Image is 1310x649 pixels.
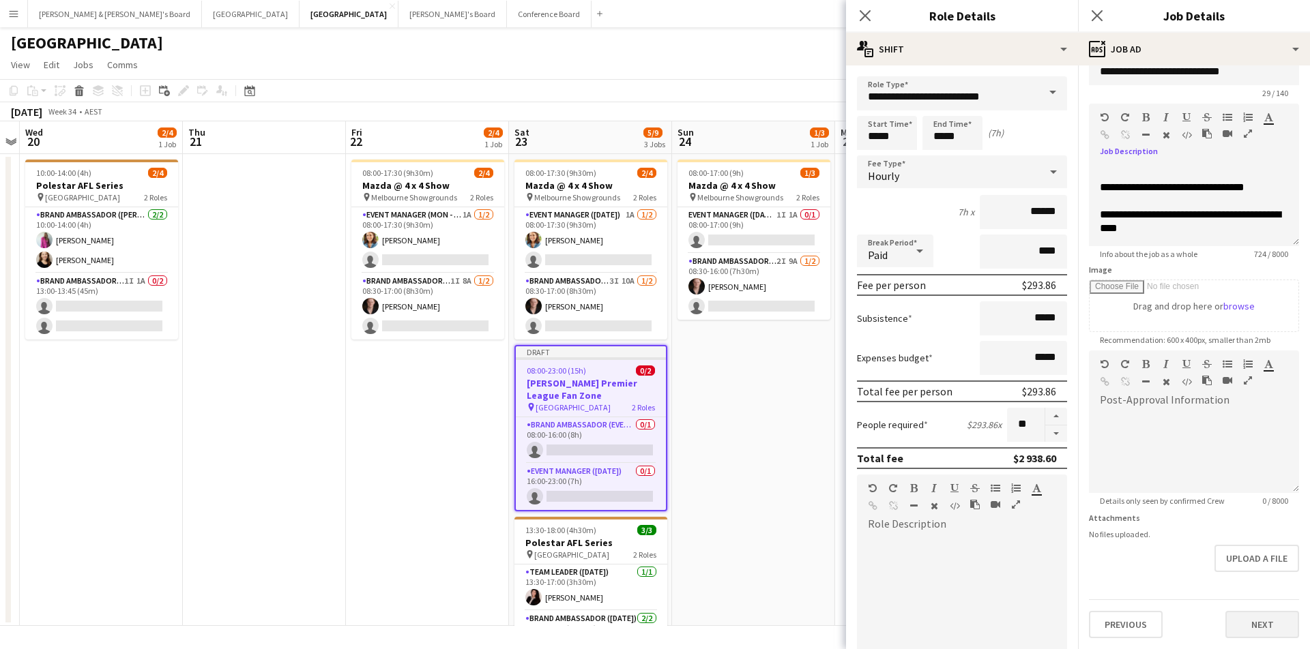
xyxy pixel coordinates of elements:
div: Draft [516,346,666,357]
button: Underline [950,483,959,494]
button: Strikethrough [970,483,980,494]
button: Clear Formatting [1161,376,1171,387]
span: 2/4 [637,168,656,178]
span: 20 [23,134,43,149]
button: Text Color [1264,112,1273,123]
span: 21 [186,134,205,149]
button: [PERSON_NAME] & [PERSON_NAME]'s Board [28,1,202,27]
button: Ordered List [1011,483,1021,494]
button: Increase [1045,408,1067,425]
button: Insert video [1223,128,1232,139]
span: 08:00-17:30 (9h30m) [525,168,596,178]
button: Paste as plain text [1202,128,1212,139]
h3: Role Details [846,7,1078,25]
div: 3 Jobs [644,139,665,149]
button: Ordered List [1243,359,1253,369]
div: [DATE] [11,105,42,119]
span: 3/3 [637,525,656,535]
button: Insert video [1223,375,1232,386]
span: Sun [678,126,694,138]
button: Unordered List [991,483,1000,494]
span: Comms [107,59,138,71]
span: 08:00-17:30 (9h30m) [362,168,433,178]
h3: Mazda @ 4 x 4 Show [514,179,667,192]
button: Undo [1100,112,1109,123]
span: 0/2 [636,365,655,376]
button: Bold [1141,359,1150,369]
span: 08:00-23:00 (15h) [527,365,586,376]
h3: Job Details [1078,7,1310,25]
span: 2/4 [474,168,493,178]
span: 2 Roles [633,192,656,202]
div: 7h x [958,206,974,218]
button: HTML Code [1182,376,1191,387]
span: Wed [25,126,43,138]
span: Sat [514,126,529,138]
span: Paid [868,248,888,262]
app-card-role: Event Manager ([DATE])1A1/208:00-17:30 (9h30m)[PERSON_NAME] [514,207,667,273]
span: 1/3 [810,127,829,138]
button: Fullscreen [1243,375,1253,386]
span: 2 Roles [632,402,655,412]
span: 5/9 [643,127,663,138]
app-card-role: Brand Ambassador ([DATE])3I10A1/208:30-17:00 (8h30m)[PERSON_NAME] [514,273,667,339]
span: Melbourne Showgrounds [371,192,457,202]
h3: Mazda @ 4 x 4 Show [351,179,504,192]
div: 1 Job [158,139,176,149]
span: 2/4 [148,168,167,178]
button: Underline [1182,359,1191,369]
div: No files uploaded. [1089,529,1299,539]
button: Clear Formatting [1161,130,1171,140]
span: Info about the job as a whole [1089,249,1208,259]
button: Fullscreen [1011,499,1021,510]
span: 724 / 8000 [1243,249,1299,259]
button: Underline [1182,112,1191,123]
app-card-role: Event Manager ([DATE])1I1A0/108:00-17:00 (9h) [678,207,830,254]
app-card-role: Event Manager (Mon - Fri)1A1/208:00-17:30 (9h30m)[PERSON_NAME] [351,207,504,273]
span: Week 34 [45,106,79,117]
app-card-role: Brand Ambassador ([PERSON_NAME])1I1A0/213:00-13:45 (45m) [25,273,178,339]
button: Paste as plain text [1202,375,1212,386]
div: $293.86 x [967,419,1002,431]
button: Undo [868,483,877,494]
button: Italic [1161,112,1171,123]
div: (7h) [988,127,1004,139]
button: Decrease [1045,425,1067,442]
button: Redo [1120,359,1130,369]
span: [GEOGRAPHIC_DATA] [534,549,609,560]
span: 13:30-18:00 (4h30m) [525,525,596,535]
span: 2/4 [158,127,177,138]
label: Subsistence [857,312,912,324]
span: Details only seen by confirmed Crew [1089,496,1236,506]
span: Fri [351,126,362,138]
button: [GEOGRAPHIC_DATA] [202,1,300,27]
span: Edit [44,59,59,71]
button: HTML Code [1182,130,1191,140]
span: 29 / 140 [1251,88,1299,98]
h3: Polestar AFL Series [25,179,178,192]
div: $293.86 [1022,278,1056,292]
span: Melbourne Showgrounds [534,192,620,202]
app-card-role: Brand Ambassador (Evening)0/108:00-16:00 (8h) [516,417,666,464]
app-card-role: Brand Ambassador ([PERSON_NAME])1I8A1/208:30-17:00 (8h30m)[PERSON_NAME] [351,273,504,339]
app-job-card: Draft08:00-23:00 (15h)0/2[PERSON_NAME] Premier League Fan Zone [GEOGRAPHIC_DATA]2 RolesBrand Amba... [514,345,667,511]
app-job-card: 08:00-17:30 (9h30m)2/4Mazda @ 4 x 4 Show Melbourne Showgrounds2 RolesEvent Manager ([DATE])1A1/20... [514,160,667,339]
span: 2 Roles [796,192,819,202]
h3: [PERSON_NAME] Premier League Fan Zone [516,377,666,402]
span: 2 Roles [144,192,167,202]
app-card-role: Event Manager ([DATE])0/116:00-23:00 (7h) [516,464,666,510]
div: Fee per person [857,278,926,292]
app-job-card: 08:00-17:00 (9h)1/3Mazda @ 4 x 4 Show Melbourne Showgrounds2 RolesEvent Manager ([DATE])1I1A0/108... [678,160,830,320]
app-card-role: Brand Ambassador ([PERSON_NAME])2/210:00-14:00 (4h)[PERSON_NAME][PERSON_NAME] [25,207,178,273]
span: Hourly [868,169,899,183]
button: Fullscreen [1243,128,1253,139]
div: 1 Job [484,139,502,149]
span: 22 [349,134,362,149]
a: Comms [102,56,143,74]
button: Strikethrough [1202,359,1212,369]
app-job-card: 08:00-17:30 (9h30m)2/4Mazda @ 4 x 4 Show Melbourne Showgrounds2 RolesEvent Manager (Mon - Fri)1A1... [351,160,504,339]
span: Recommendation: 600 x 400px, smaller than 2mb [1089,335,1281,345]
